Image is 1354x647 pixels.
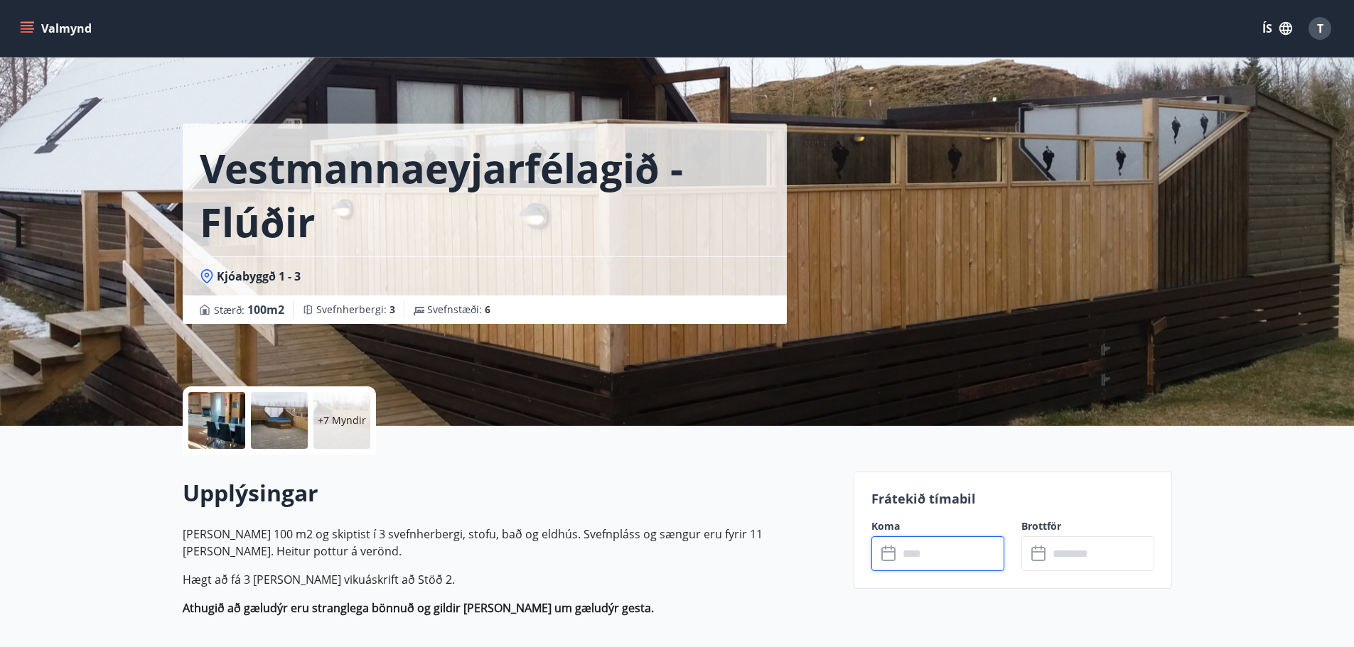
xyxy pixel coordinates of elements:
[1317,21,1323,36] span: T
[1303,11,1337,45] button: T
[183,477,837,509] h2: Upplýsingar
[200,141,770,249] h1: Vestmannaeyjarfélagið - Flúðir
[1021,519,1154,533] label: Brottför
[871,519,1004,533] label: Koma
[485,303,490,316] span: 6
[17,16,97,41] button: menu
[183,571,837,588] p: Hægt að fá 3 [PERSON_NAME] vikuáskrift að Stöð 2.
[183,526,837,560] p: [PERSON_NAME] 100 m2 og skiptist í 3 svefnherbergi, stofu, bað og eldhús. Svefnpláss og sængur er...
[217,268,301,284] span: Kjóabyggð 1 - 3
[247,302,284,317] span: 100 m2
[389,303,395,316] span: 3
[871,489,1154,508] p: Frátekið tímabil
[214,301,284,318] span: Stærð :
[1254,16,1300,41] button: ÍS
[318,413,366,428] p: +7 Myndir
[427,303,490,317] span: Svefnstæði :
[316,303,395,317] span: Svefnherbergi :
[183,600,654,616] strong: Athugið að gæludýr eru stranglega bönnuð og gildir [PERSON_NAME] um gæludýr gesta.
